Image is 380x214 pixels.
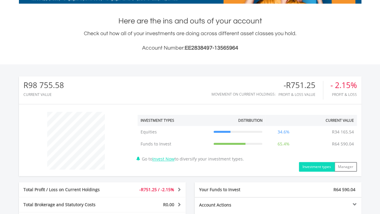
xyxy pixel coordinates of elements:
[329,126,357,138] td: R34 165.54
[139,187,174,192] span: -R751.25 / -2.15%
[163,202,174,207] span: R0.00
[211,92,275,96] div: Movement on Current Holdings:
[19,29,361,52] div: Check out how all of your investments are doing across different asset classes you hold.
[329,138,357,150] td: R64 590.04
[278,93,323,96] div: Profit & Loss Value
[330,81,357,90] div: - 2.15%
[278,81,323,90] div: -R751.25
[138,126,211,138] td: Equities
[152,156,175,162] a: Invest Now
[185,45,238,51] span: EE2838497-13565964
[238,118,262,123] div: Distribution
[19,187,116,193] div: Total Profit / Loss on Current Holdings
[333,187,355,192] span: R64 590.04
[265,126,302,138] td: 34.6%
[299,162,335,172] button: Investment types
[19,16,361,26] h1: Here are the ins and outs of your account
[334,162,357,172] button: Manager
[195,187,278,193] div: Your Funds to Invest
[133,109,361,172] div: Go to to diversify your investment types.
[302,115,357,126] th: Current Value
[23,93,64,96] div: CURRENT VALUE
[138,138,211,150] td: Funds to Invest
[330,93,357,96] div: Profit & Loss
[23,81,64,90] div: R98 755.58
[19,44,361,52] h3: Account Number:
[195,202,278,208] div: Account Actions
[138,115,211,126] th: Investment Types
[19,202,116,208] div: Total Brokerage and Statutory Costs
[265,138,302,150] td: 65.4%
